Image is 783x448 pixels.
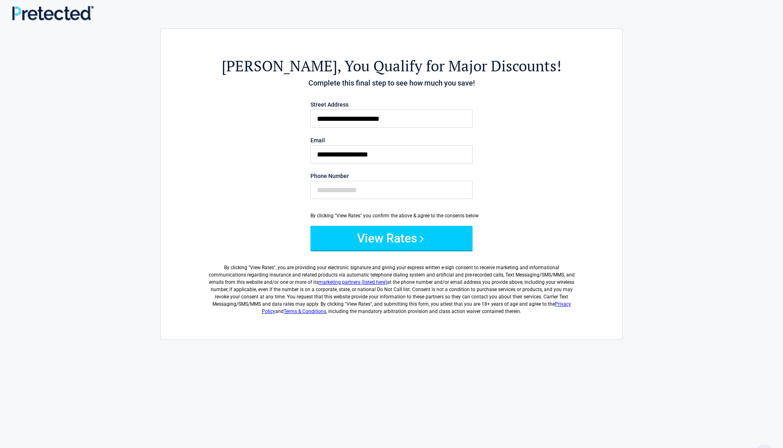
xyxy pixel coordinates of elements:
label: Email [310,137,473,143]
h4: Complete this final step to see how much you save! [205,78,578,88]
img: Main Logo [12,6,94,20]
label: Street Address [310,102,473,107]
div: By clicking "View Rates" you confirm the above & agree to the consents below [310,212,473,219]
label: By clicking " ", you are providing your electronic signature and giving your express written e-si... [205,257,578,315]
h2: , You Qualify for Major Discounts! [205,56,578,76]
span: View Rates [250,265,274,270]
a: marketing partners (listed here) [319,279,387,285]
label: Phone Number [310,173,473,179]
a: Terms & Conditions [284,309,326,314]
span: [PERSON_NAME] [222,56,337,76]
button: View Rates [310,226,473,250]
